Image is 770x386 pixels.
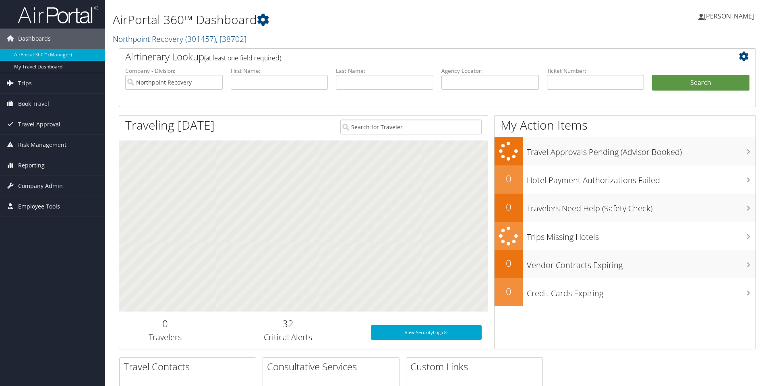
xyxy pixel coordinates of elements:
h3: Vendor Contracts Expiring [527,256,756,271]
a: 0Travelers Need Help (Safety Check) [495,194,756,222]
h2: 0 [495,172,523,186]
button: Search [652,75,749,91]
h3: Travelers [125,332,205,343]
label: Ticket Number: [547,67,644,75]
input: Search for Traveler [340,120,482,134]
h3: Hotel Payment Authorizations Failed [527,171,756,186]
h2: 0 [495,200,523,214]
a: 0Vendor Contracts Expiring [495,250,756,278]
a: Northpoint Recovery [113,33,246,44]
h2: 0 [495,256,523,270]
label: Agency Locator: [441,67,539,75]
h2: 32 [217,317,359,330]
h2: Consultative Services [267,360,399,374]
h3: Critical Alerts [217,332,359,343]
span: Risk Management [18,135,66,155]
h2: Custom Links [410,360,542,374]
span: [PERSON_NAME] [704,12,754,21]
h3: Trips Missing Hotels [527,227,756,243]
a: [PERSON_NAME] [698,4,762,28]
img: airportal-logo.png [18,5,98,24]
span: ( 301457 ) [185,33,216,44]
label: Company - Division: [125,67,223,75]
h2: 0 [125,317,205,330]
a: 0Credit Cards Expiring [495,278,756,306]
h2: Airtinerary Lookup [125,50,696,64]
h1: AirPortal 360™ Dashboard [113,11,546,28]
h1: My Action Items [495,117,756,134]
span: Reporting [18,155,45,175]
a: Travel Approvals Pending (Advisor Booked) [495,137,756,165]
span: Dashboards [18,29,51,49]
h1: Traveling [DATE] [125,117,215,134]
h2: Travel Contacts [124,360,256,374]
a: Trips Missing Hotels [495,222,756,250]
a: View SecurityLogic® [371,325,482,340]
label: Last Name: [336,67,433,75]
span: Book Travel [18,94,49,114]
h3: Travel Approvals Pending (Advisor Booked) [527,142,756,158]
h3: Travelers Need Help (Safety Check) [527,199,756,214]
span: Employee Tools [18,196,60,217]
span: , [ 38702 ] [216,33,246,44]
label: First Name: [231,67,328,75]
h3: Credit Cards Expiring [527,284,756,299]
span: Company Admin [18,176,63,196]
span: (at least one field required) [204,54,281,62]
h2: 0 [495,285,523,298]
a: 0Hotel Payment Authorizations Failed [495,165,756,194]
span: Travel Approval [18,114,60,134]
span: Trips [18,73,32,93]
